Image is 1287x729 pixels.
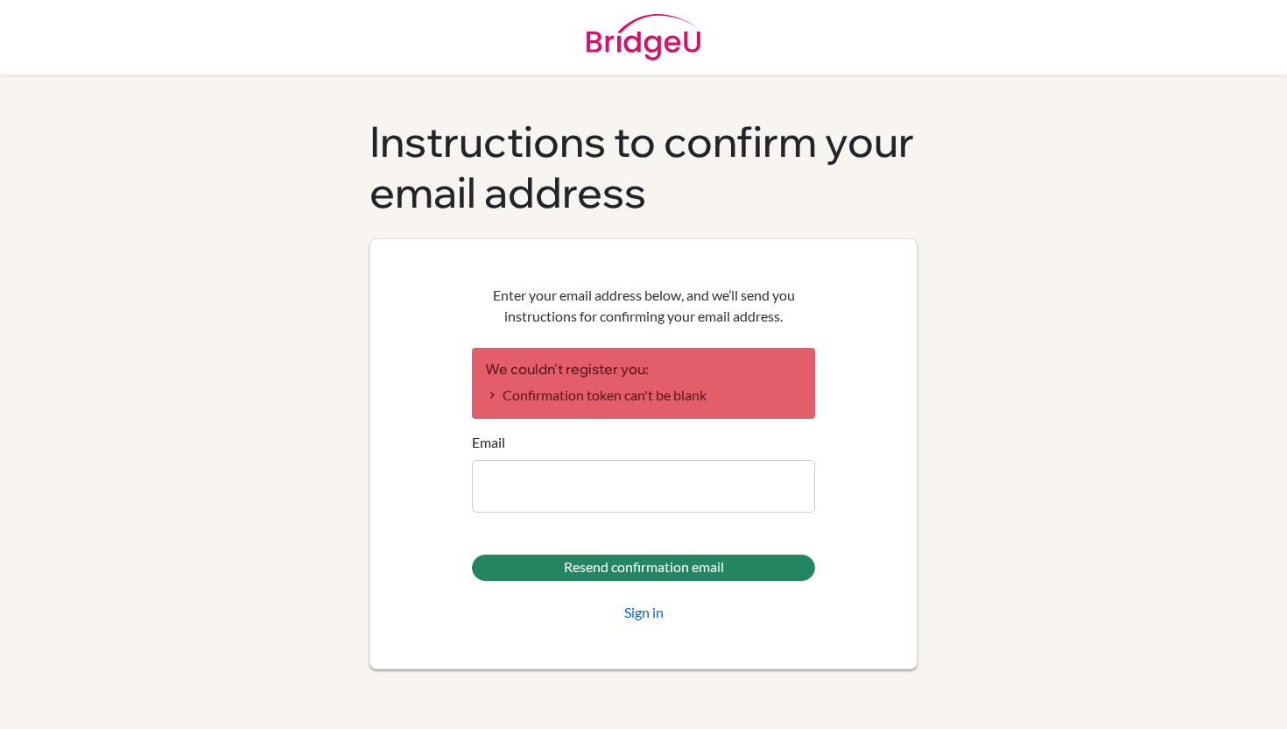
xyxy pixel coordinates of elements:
[472,285,815,327] p: Enter your email address below, and we’ll send you instructions for confirming your email address.
[472,432,505,453] label: Email
[1166,676,1269,720] iframe: ウィジェットを開いて詳しい情報を確認できます
[369,117,918,217] h1: Instructions to confirm your email address
[485,385,802,406] li: Confirmation token can't be blank
[472,555,815,581] input: Resend confirmation email
[485,361,802,378] h2: We couldn't register you:
[624,602,664,623] a: Sign in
